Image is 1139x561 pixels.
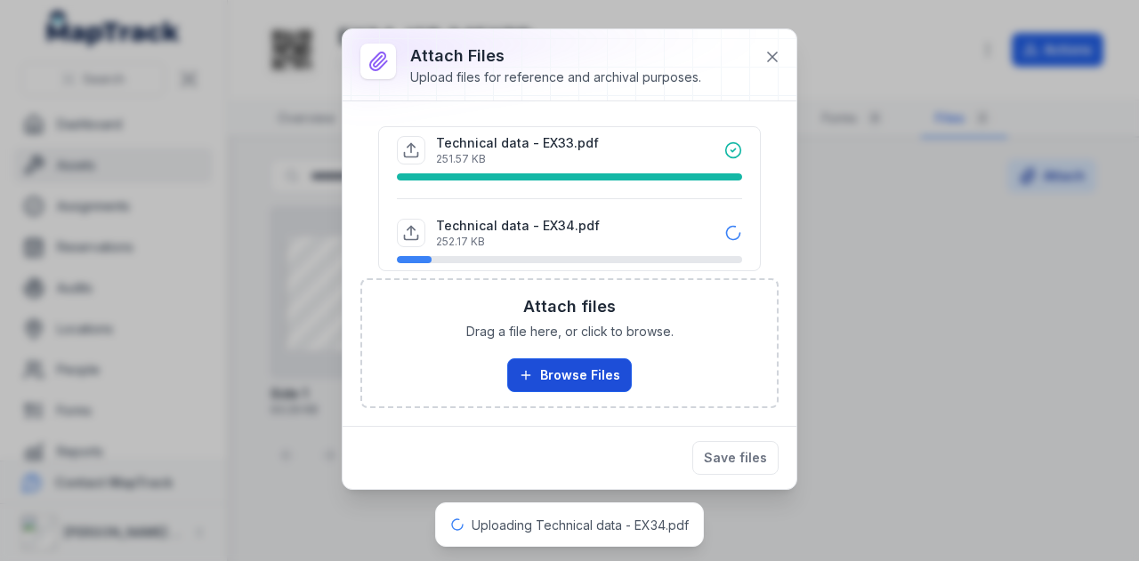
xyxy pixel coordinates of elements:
[523,294,616,319] h3: Attach files
[507,358,632,392] button: Browse Files
[410,44,701,68] h3: Attach Files
[436,152,599,166] p: 251.57 KB
[436,134,599,152] p: Technical data - EX33.pdf
[692,441,779,475] button: Save files
[436,217,600,235] p: Technical data - EX34.pdf
[410,68,701,86] div: Upload files for reference and archival purposes.
[472,517,689,533] span: Uploading Technical data - EX34.pdf
[436,235,600,249] p: 252.17 KB
[466,323,674,341] span: Drag a file here, or click to browse.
